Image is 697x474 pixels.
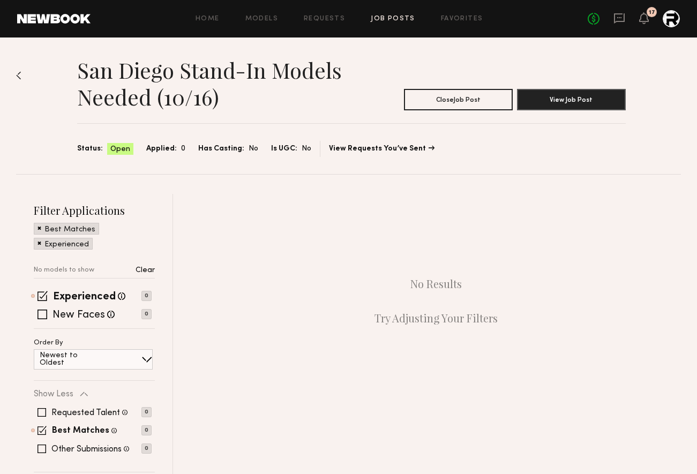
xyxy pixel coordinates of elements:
label: Other Submissions [51,445,122,454]
h2: Filter Applications [34,203,155,217]
a: Favorites [441,16,483,22]
span: Open [110,144,130,155]
p: Order By [34,340,63,347]
button: CloseJob Post [404,89,513,110]
p: Newest to Oldest [40,352,103,367]
span: Status: [77,143,103,155]
label: Experienced [53,292,116,303]
p: Try Adjusting Your Filters [374,312,498,325]
p: 0 [141,407,152,417]
p: 0 [141,425,152,435]
label: Best Matches [52,427,109,435]
p: Show Less [34,390,73,398]
label: Requested Talent [51,409,120,417]
p: 0 [141,291,152,301]
p: 0 [141,309,152,319]
a: Job Posts [371,16,415,22]
span: Has Casting: [198,143,244,155]
a: Models [245,16,278,22]
p: Clear [136,267,155,274]
p: No Results [410,277,462,290]
div: 17 [649,10,655,16]
span: 0 [181,143,185,155]
button: View Job Post [517,89,626,110]
a: Requests [304,16,345,22]
span: Is UGC: [271,143,297,155]
p: No models to show [34,267,94,274]
label: New Faces [53,310,105,321]
p: Experienced [44,241,89,249]
a: Home [196,16,220,22]
img: Back to previous page [16,71,21,80]
p: Best Matches [44,226,95,234]
h1: San Diego Stand-In Models Needed (10/16) [77,57,351,110]
a: View Requests You’ve Sent [329,145,434,153]
p: 0 [141,443,152,454]
span: No [302,143,311,155]
span: Applied: [146,143,177,155]
span: No [249,143,258,155]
